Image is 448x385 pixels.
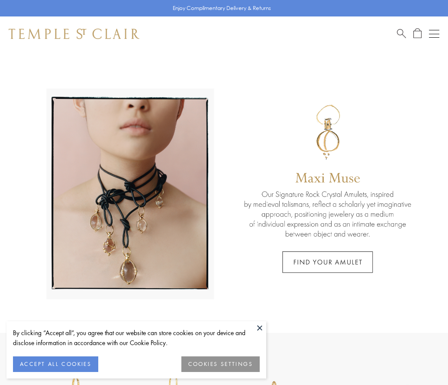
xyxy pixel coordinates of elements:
button: Open navigation [429,29,439,39]
a: Open Shopping Bag [413,28,422,39]
img: Temple St. Clair [9,29,139,39]
div: By clicking “Accept all”, you agree that our website can store cookies on your device and disclos... [13,328,260,348]
p: Enjoy Complimentary Delivery & Returns [173,4,271,13]
a: Search [397,28,406,39]
button: ACCEPT ALL COOKIES [13,356,98,372]
button: COOKIES SETTINGS [181,356,260,372]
